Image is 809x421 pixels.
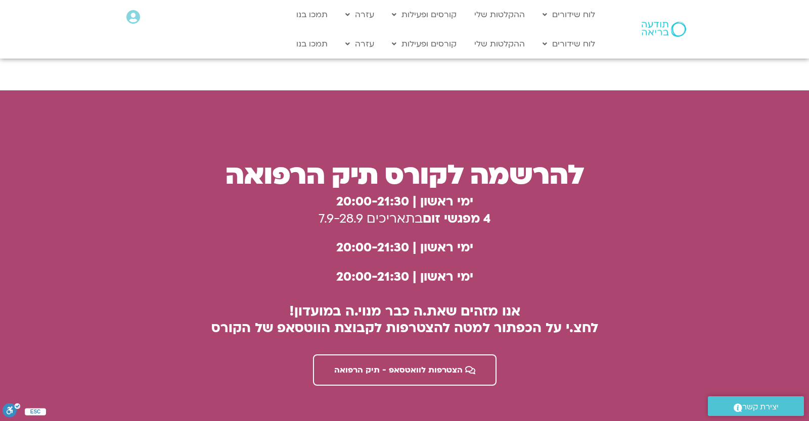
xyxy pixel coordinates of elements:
a: הצטרפות לוואטסאפ - תיק הרפואה [313,354,497,386]
h2: אנו מזהים שאת.ה כבר מנוי.ה במועדון! לחצ.י על הכפתור למטה להצטרפות לקבוצת הווטסאפ של הקורס [158,303,651,337]
span: הצטרפות לוואטסאפ - תיק הרפואה [334,365,463,375]
b: 0 [401,239,409,256]
b: 0 [401,193,409,210]
img: תודעה בריאה [642,22,686,37]
a: תמכו בנו [291,5,333,24]
b: ימי ראשון | 20:00-21:3 [336,239,473,256]
h3: בתאריכים 7.9-28.9 [158,193,651,227]
a: ההקלטות שלי [469,34,530,54]
a: עזרה [340,5,379,24]
a: יצירת קשר [708,396,804,416]
a: קורסים ופעילות [387,5,462,24]
b: 0 [401,269,409,285]
a: לוח שידורים [537,34,600,54]
a: תמכו בנו [291,34,333,54]
a: ההקלטות שלי [469,5,530,24]
h3: להרשמה לקורס תיק הרפואה [158,161,651,189]
b: ימי ראשון | 20:00-21:3 [336,269,473,285]
a: עזרה [340,34,379,54]
a: קורסים ופעילות [387,34,462,54]
span: יצירת קשר [742,400,779,414]
a: לוח שידורים [537,5,600,24]
strong: 4 מפגשי זום [423,210,490,227]
b: ימי ראשון | 20:00-21:3 [336,193,473,210]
